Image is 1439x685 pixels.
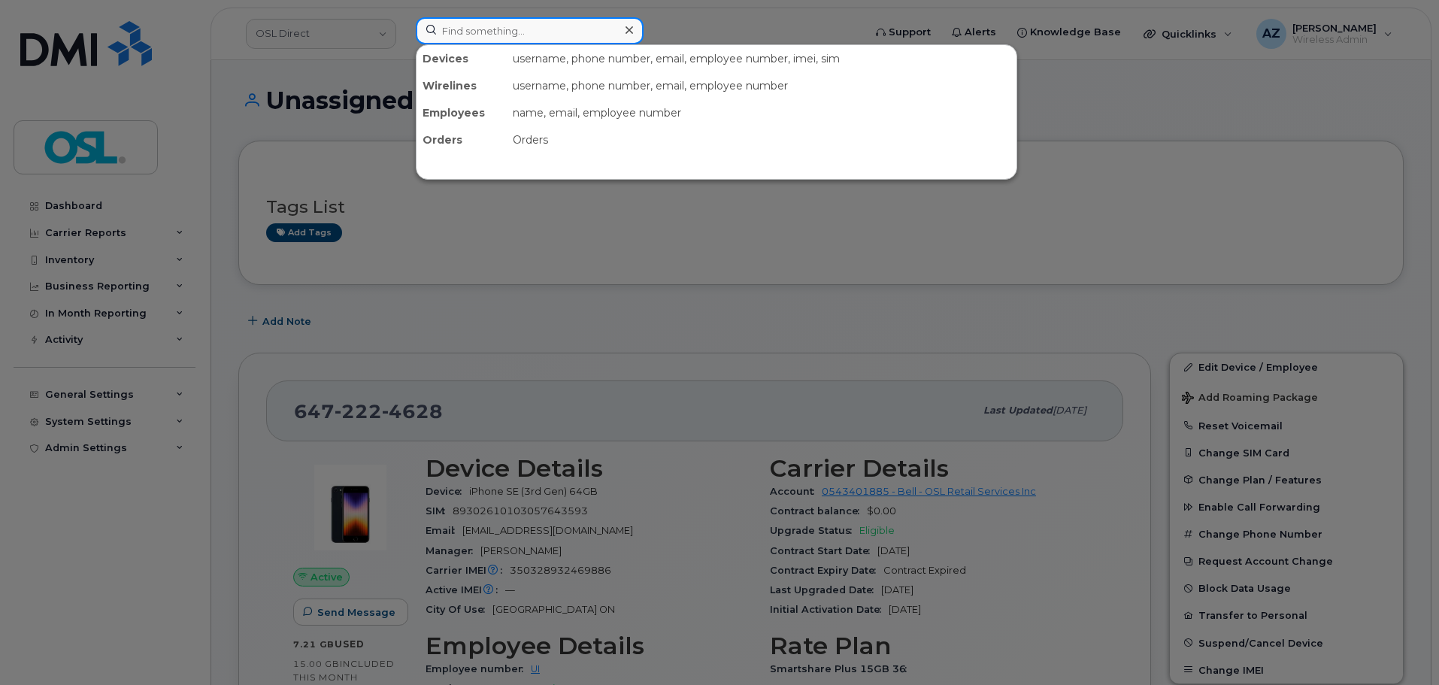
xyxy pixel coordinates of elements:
div: name, email, employee number [507,99,1016,126]
div: Orders [507,126,1016,153]
div: Devices [417,45,507,72]
div: username, phone number, email, employee number, imei, sim [507,45,1016,72]
div: username, phone number, email, employee number [507,72,1016,99]
div: Orders [417,126,507,153]
div: Wirelines [417,72,507,99]
div: Employees [417,99,507,126]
